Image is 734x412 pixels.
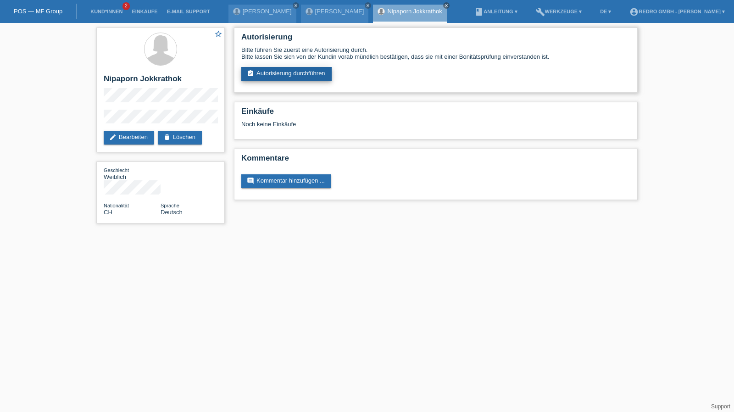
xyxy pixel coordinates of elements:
a: star_border [214,30,222,39]
span: Nationalität [104,203,129,208]
i: assignment_turned_in [247,70,254,77]
a: account_circleRedro GmbH - [PERSON_NAME] ▾ [625,9,729,14]
i: close [294,3,298,8]
i: close [444,3,449,8]
a: POS — MF Group [14,8,62,15]
i: edit [109,134,117,141]
i: build [536,7,545,17]
a: E-Mail Support [162,9,215,14]
a: [PERSON_NAME] [243,8,292,15]
i: star_border [214,30,222,38]
i: book [474,7,484,17]
span: Schweiz [104,209,112,216]
a: deleteLöschen [158,131,202,145]
a: close [293,2,299,9]
h2: Autorisierung [241,33,630,46]
a: Support [711,403,730,410]
i: close [366,3,370,8]
h2: Einkäufe [241,107,630,121]
a: [PERSON_NAME] [315,8,364,15]
span: Geschlecht [104,167,129,173]
div: Bitte führen Sie zuerst eine Autorisierung durch. Bitte lassen Sie sich von der Kundin vorab münd... [241,46,630,60]
a: close [365,2,371,9]
a: bookAnleitung ▾ [470,9,522,14]
a: close [443,2,450,9]
i: account_circle [629,7,639,17]
h2: Kommentare [241,154,630,167]
span: Sprache [161,203,179,208]
div: Weiblich [104,167,161,180]
div: Noch keine Einkäufe [241,121,630,134]
i: delete [163,134,171,141]
i: comment [247,177,254,184]
a: Einkäufe [127,9,162,14]
a: buildWerkzeuge ▾ [531,9,587,14]
a: assignment_turned_inAutorisierung durchführen [241,67,332,81]
a: DE ▾ [595,9,616,14]
span: 2 [122,2,130,10]
span: Deutsch [161,209,183,216]
a: editBearbeiten [104,131,154,145]
a: Nipaporn Jokkrathok [387,8,442,15]
a: commentKommentar hinzufügen ... [241,174,331,188]
a: Kund*innen [86,9,127,14]
h2: Nipaporn Jokkrathok [104,74,217,88]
